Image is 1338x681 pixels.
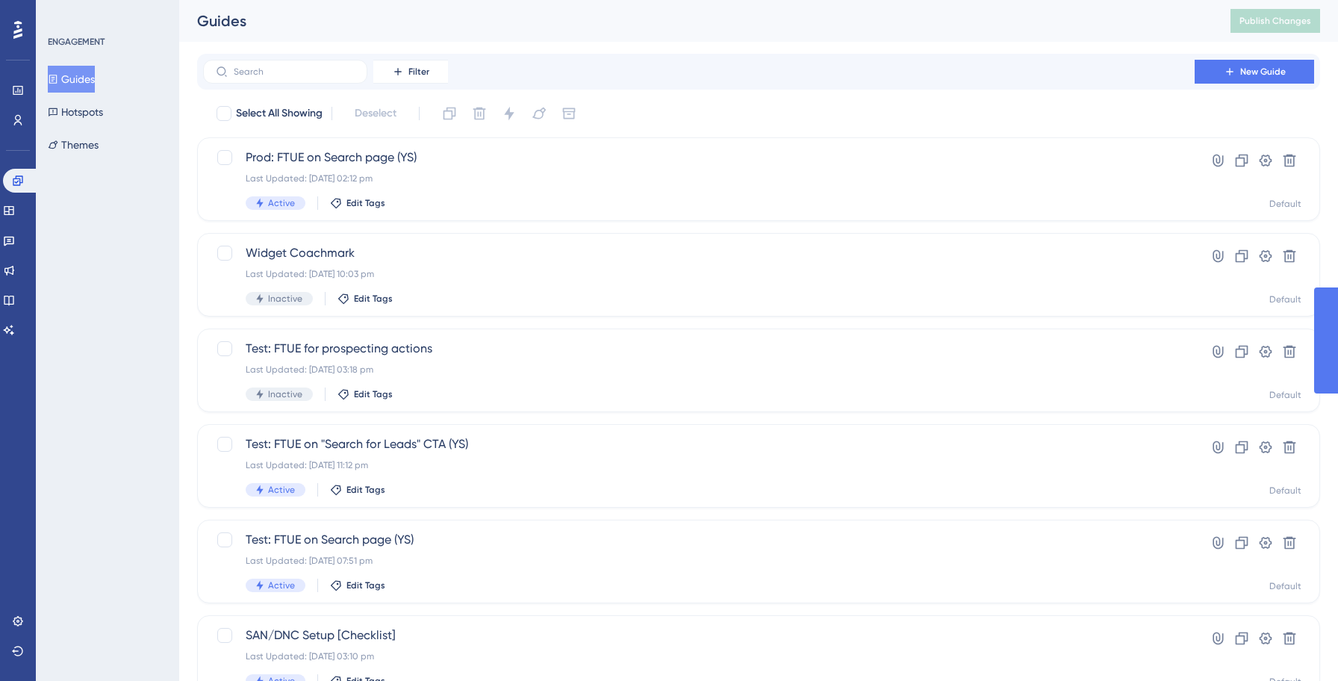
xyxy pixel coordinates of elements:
button: Edit Tags [330,579,385,591]
button: Guides [48,66,95,93]
span: Filter [408,66,429,78]
span: SAN/DNC Setup [Checklist] [246,626,1152,644]
span: Publish Changes [1239,15,1311,27]
div: Last Updated: [DATE] 02:12 pm [246,172,1152,184]
iframe: UserGuiding AI Assistant Launcher [1275,622,1320,667]
span: Widget Coachmark [246,244,1152,262]
button: Deselect [341,100,410,127]
span: Test: FTUE for prospecting actions [246,340,1152,358]
span: Inactive [268,293,302,305]
div: ENGAGEMENT [48,36,105,48]
span: Edit Tags [346,197,385,209]
button: Themes [48,131,99,158]
button: Edit Tags [337,388,393,400]
span: Inactive [268,388,302,400]
span: Edit Tags [354,293,393,305]
span: Active [268,484,295,496]
div: Default [1269,389,1301,401]
div: Last Updated: [DATE] 03:18 pm [246,364,1152,376]
span: Edit Tags [354,388,393,400]
span: Prod: FTUE on Search page (YS) [246,149,1152,167]
button: Filter [373,60,448,84]
span: Deselect [355,105,396,122]
span: Test: FTUE on "Search for Leads" CTA (YS) [246,435,1152,453]
span: Edit Tags [346,579,385,591]
button: New Guide [1195,60,1314,84]
div: Last Updated: [DATE] 03:10 pm [246,650,1152,662]
div: Default [1269,198,1301,210]
div: Default [1269,580,1301,592]
span: New Guide [1240,66,1286,78]
span: Active [268,579,295,591]
span: Edit Tags [346,484,385,496]
span: Select All Showing [236,105,323,122]
div: Last Updated: [DATE] 11:12 pm [246,459,1152,471]
button: Edit Tags [330,484,385,496]
button: Hotspots [48,99,103,125]
div: Default [1269,293,1301,305]
button: Edit Tags [330,197,385,209]
div: Last Updated: [DATE] 07:51 pm [246,555,1152,567]
div: Last Updated: [DATE] 10:03 pm [246,268,1152,280]
input: Search [234,66,355,77]
span: Test: FTUE on Search page (YS) [246,531,1152,549]
button: Edit Tags [337,293,393,305]
div: Guides [197,10,1193,31]
span: Active [268,197,295,209]
button: Publish Changes [1230,9,1320,33]
div: Default [1269,485,1301,497]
